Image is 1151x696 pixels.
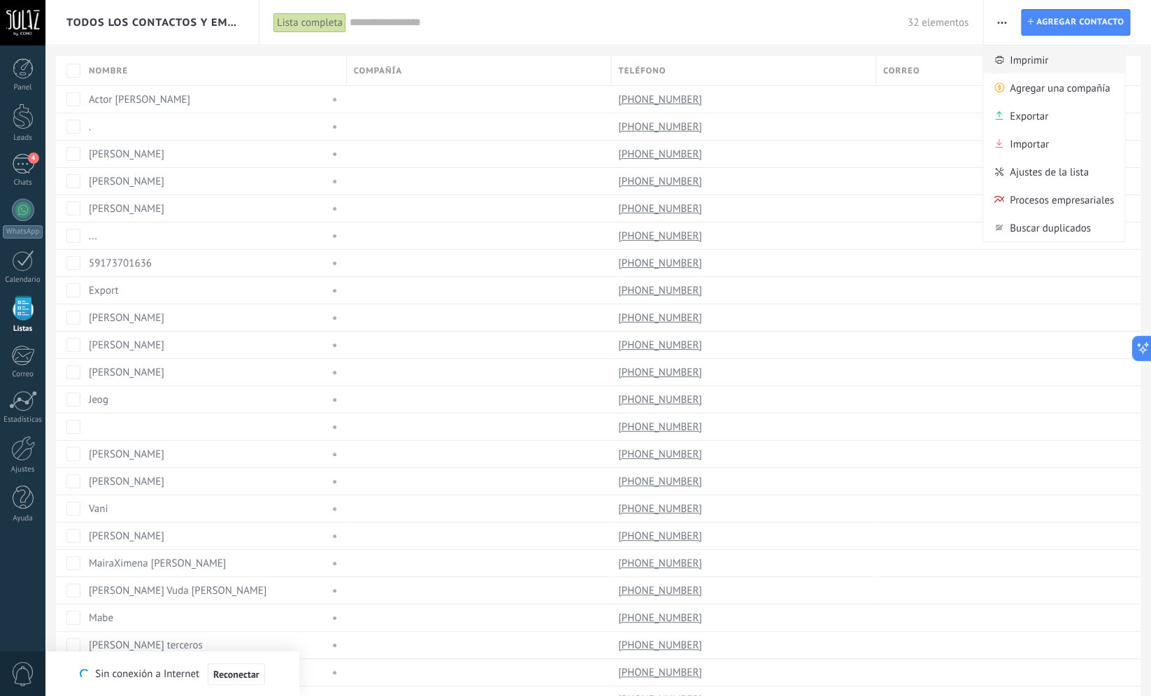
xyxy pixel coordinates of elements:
[89,448,164,461] a: [PERSON_NAME]
[3,225,43,239] div: WhatsApp
[618,530,705,542] a: [PHONE_NUMBER]
[618,311,705,324] a: [PHONE_NUMBER]
[89,530,164,543] a: [PERSON_NAME]
[618,257,705,269] a: [PHONE_NUMBER]
[1010,213,1091,241] span: Buscar duplicados
[89,284,119,297] a: Export
[1021,9,1130,36] a: Agregar contacto
[3,178,43,187] div: Chats
[3,134,43,143] div: Leads
[89,257,152,270] a: 59173701636
[3,83,43,92] div: Panel
[618,666,705,679] a: [PHONE_NUMBER]
[3,514,43,523] div: Ayuda
[89,502,108,516] a: Vani
[618,448,705,460] a: [PHONE_NUMBER]
[89,557,226,570] a: MairaXimena [PERSON_NAME]
[89,366,164,379] a: [PERSON_NAME]
[618,502,705,515] a: [PHONE_NUMBER]
[89,584,266,597] a: [PERSON_NAME] Vuda [PERSON_NAME]
[983,73,1124,101] a: Agregar una compañía
[883,64,920,78] span: Correo
[618,584,705,597] a: [PHONE_NUMBER]
[89,64,128,78] span: Nombre
[89,475,164,488] a: [PERSON_NAME]
[3,325,43,334] div: Listas
[213,669,259,679] span: Reconectar
[3,370,43,379] div: Correo
[208,663,265,686] button: Reconectar
[1010,157,1089,185] span: Ajustes de la lista
[273,13,346,33] div: Lista completa
[3,465,43,474] div: Ajustes
[1010,73,1110,101] span: Agregar una compañía
[618,420,705,433] a: [PHONE_NUMBER]
[618,175,705,187] a: [PHONE_NUMBER]
[618,202,705,215] a: [PHONE_NUMBER]
[618,64,666,78] span: Teléfono
[66,16,239,29] span: Todos los contactos y empresas
[1036,10,1124,35] span: Agregar contacto
[89,93,190,106] a: Actor [PERSON_NAME]
[618,611,705,624] a: [PHONE_NUMBER]
[89,148,164,161] a: [PERSON_NAME]
[89,311,164,325] a: [PERSON_NAME]
[618,475,705,488] a: [PHONE_NUMBER]
[3,416,43,425] div: Estadísticas
[28,152,39,164] span: 4
[80,662,264,686] div: Sin conexión a Internet
[992,9,1012,36] button: Más
[1010,185,1114,213] span: Procesos empresariales
[618,393,705,406] a: [PHONE_NUMBER]
[3,276,43,285] div: Calendario
[618,148,705,160] a: [PHONE_NUMBER]
[89,120,91,134] a: .
[618,366,705,378] a: [PHONE_NUMBER]
[354,64,402,78] span: Compañía
[908,16,968,29] span: 32 elementos
[1010,101,1048,129] span: Exportar
[89,611,113,625] a: Mabe
[618,639,705,651] a: [PHONE_NUMBER]
[618,120,705,133] a: [PHONE_NUMBER]
[89,229,97,243] a: ...
[1010,45,1048,73] span: Imprimir
[618,284,705,297] a: [PHONE_NUMBER]
[89,175,164,188] a: [PERSON_NAME]
[89,393,108,406] a: Jeog
[89,639,203,652] a: [PERSON_NAME] terceros
[1010,129,1049,157] span: Importar
[618,339,705,351] a: [PHONE_NUMBER]
[618,93,705,106] a: [PHONE_NUMBER]
[89,202,164,215] a: [PERSON_NAME]
[618,229,705,242] a: [PHONE_NUMBER]
[618,557,705,569] a: [PHONE_NUMBER]
[89,339,164,352] a: [PERSON_NAME]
